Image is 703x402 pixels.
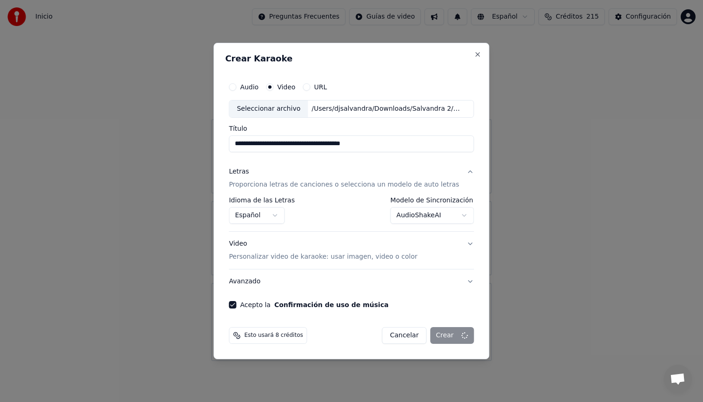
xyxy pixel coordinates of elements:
[240,301,388,308] label: Acepto la
[382,327,427,344] button: Cancelar
[308,104,466,114] div: /Users/djsalvandra/Downloads/Salvandra 2/La Fiesta- La canción del velero -VideoClip.mp4
[229,232,474,269] button: VideoPersonalizar video de karaoke: usar imagen, video o color
[274,301,389,308] button: Acepto la
[225,54,478,63] h2: Crear Karaoke
[229,252,417,261] p: Personalizar video de karaoke: usar imagen, video o color
[229,197,295,203] label: Idioma de las Letras
[229,100,308,117] div: Seleccionar archivo
[229,269,474,294] button: Avanzado
[229,160,474,197] button: LetrasProporciona letras de canciones o selecciona un modelo de auto letras
[244,332,303,339] span: Esto usará 8 créditos
[229,180,459,189] p: Proporciona letras de canciones o selecciona un modelo de auto letras
[229,167,249,176] div: Letras
[240,84,259,90] label: Audio
[314,84,327,90] label: URL
[391,197,474,203] label: Modelo de Sincronización
[229,125,474,132] label: Título
[277,84,295,90] label: Video
[229,239,417,261] div: Video
[229,197,474,231] div: LetrasProporciona letras de canciones o selecciona un modelo de auto letras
